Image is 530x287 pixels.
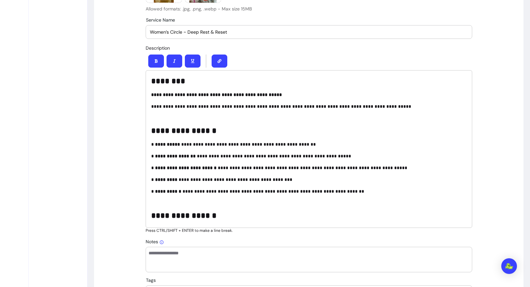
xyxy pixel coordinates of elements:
[501,258,517,274] div: Open Intercom Messenger
[146,277,156,283] span: Tags
[150,29,468,35] input: Service Name
[146,6,295,12] p: Allowed formats: .jpg, .png, .webp - Max size 15MB
[146,239,164,245] span: Notes
[149,250,469,269] textarea: Add your own notes
[146,17,175,23] span: Service Name
[146,45,170,51] span: Description
[146,228,472,233] p: Press CTRL/SHIFT + ENTER to make a line break.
